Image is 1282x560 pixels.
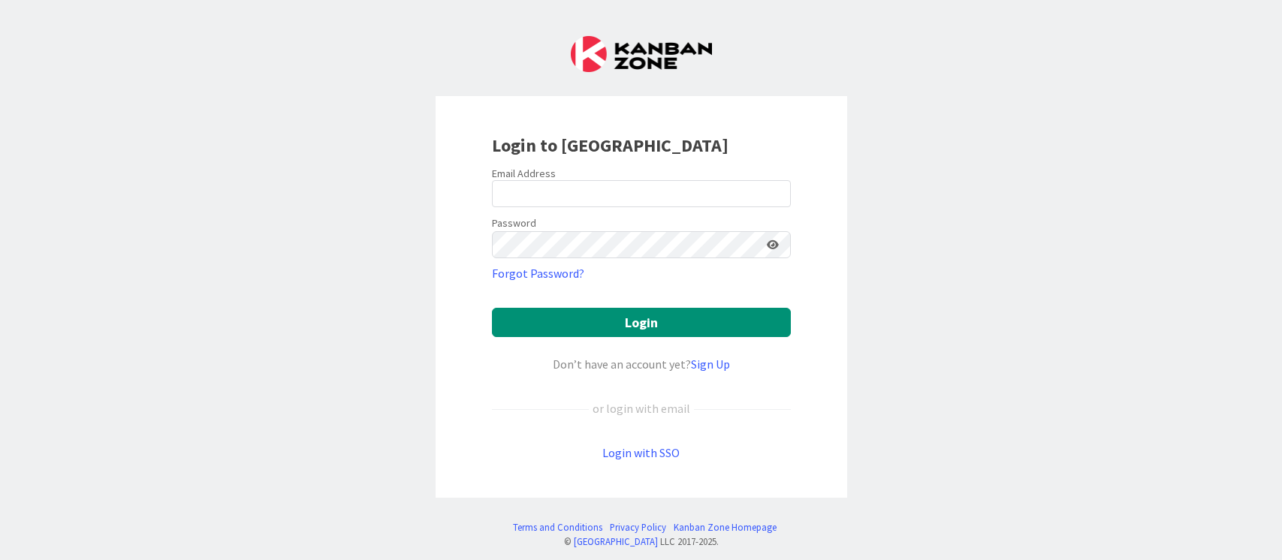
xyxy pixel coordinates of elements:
[492,215,536,231] label: Password
[610,520,666,534] a: Privacy Policy
[513,520,602,534] a: Terms and Conditions
[492,355,791,373] div: Don’t have an account yet?
[492,134,728,157] b: Login to [GEOGRAPHIC_DATA]
[492,264,584,282] a: Forgot Password?
[691,357,730,372] a: Sign Up
[589,399,694,417] div: or login with email
[674,520,777,534] a: Kanban Zone Homepage
[602,445,680,460] a: Login with SSO
[492,308,791,337] button: Login
[492,167,556,180] label: Email Address
[574,535,658,547] a: [GEOGRAPHIC_DATA]
[505,534,777,549] div: © LLC 2017- 2025 .
[571,36,712,72] img: Kanban Zone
